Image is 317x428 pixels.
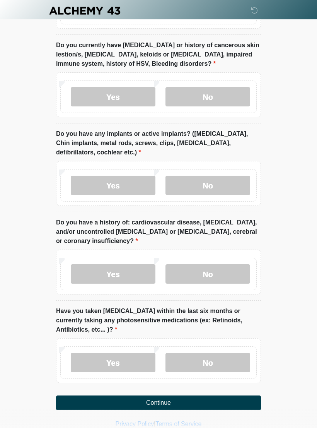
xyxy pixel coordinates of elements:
[71,264,155,284] label: Yes
[165,264,250,284] label: No
[56,129,261,157] label: Do you have any implants or active implants? ([MEDICAL_DATA], Chin implants, metal rods, screws, ...
[155,421,201,427] a: Terms of Service
[71,87,155,106] label: Yes
[154,421,155,427] a: |
[165,176,250,195] label: No
[56,306,261,334] label: Have you taken [MEDICAL_DATA] within the last six months or currently taking any photosensitive m...
[165,353,250,372] label: No
[56,395,261,410] button: Continue
[71,353,155,372] label: Yes
[56,41,261,68] label: Do you currently have [MEDICAL_DATA] or history of cancerous skin lestion/s, [MEDICAL_DATA], kelo...
[165,87,250,106] label: No
[116,421,154,427] a: Privacy Policy
[56,218,261,246] label: Do you have a history of: cardiovascular disease, [MEDICAL_DATA], and/or uncontrolled [MEDICAL_DA...
[71,176,155,195] label: Yes
[48,6,121,15] img: Alchemy 43 Logo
